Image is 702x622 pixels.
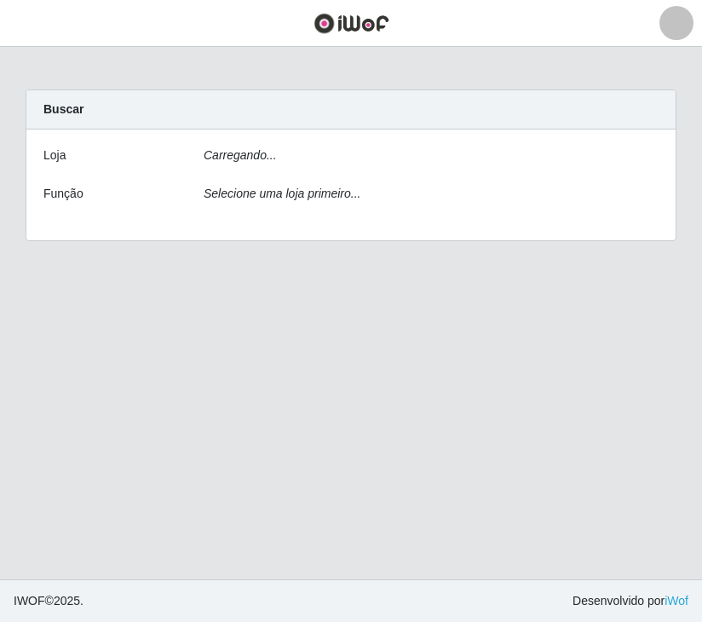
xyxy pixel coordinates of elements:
label: Loja [43,147,66,164]
label: Função [43,185,83,203]
strong: Buscar [43,102,83,116]
span: IWOF [14,594,45,608]
span: Desenvolvido por [573,592,688,610]
i: Selecione uma loja primeiro... [204,187,360,200]
i: Carregando... [204,148,277,162]
a: iWof [665,594,688,608]
span: © 2025 . [14,592,83,610]
img: CoreUI Logo [314,13,389,34]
